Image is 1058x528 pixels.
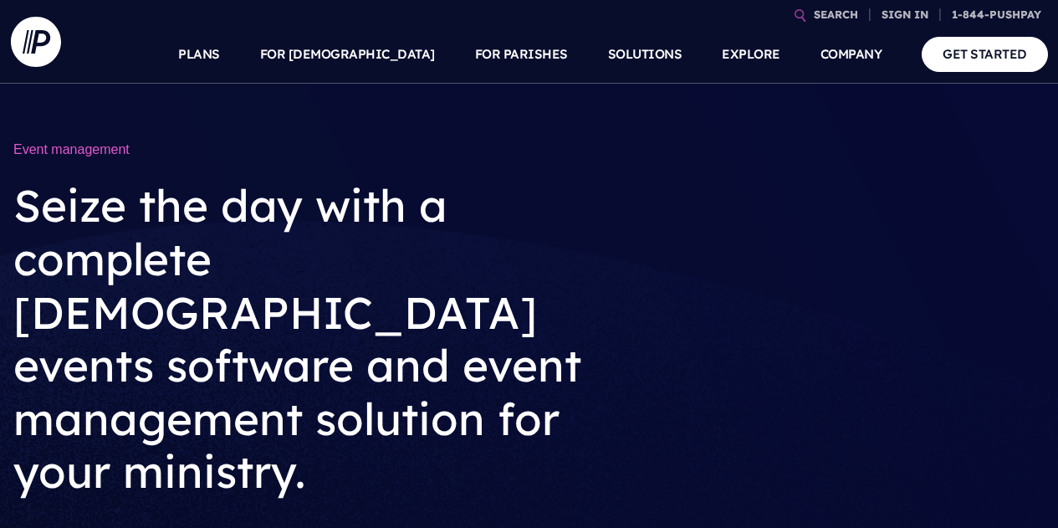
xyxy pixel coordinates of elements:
[13,166,604,512] h2: Seize the day with a complete [DEMOGRAPHIC_DATA] events software and event management solution fo...
[608,25,682,84] a: SOLUTIONS
[178,25,220,84] a: PLANS
[820,25,882,84] a: COMPANY
[722,25,780,84] a: EXPLORE
[260,25,435,84] a: FOR [DEMOGRAPHIC_DATA]
[922,37,1048,71] a: GET STARTED
[13,134,604,166] h1: Event management
[475,25,568,84] a: FOR PARISHES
